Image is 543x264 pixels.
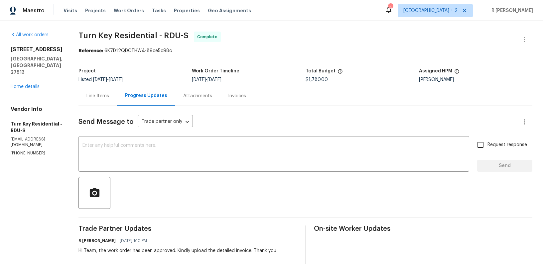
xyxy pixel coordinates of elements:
[11,150,63,156] p: [PHONE_NUMBER]
[125,92,167,99] div: Progress Updates
[314,225,533,232] span: On-site Worker Updates
[11,55,63,75] h5: [GEOGRAPHIC_DATA], [GEOGRAPHIC_DATA] 27513
[78,32,189,40] span: Turn Key Residential - RDU-S
[11,106,63,113] h4: Vendor Info
[93,77,123,82] span: -
[454,69,460,77] span: The hpm assigned to this work order.
[228,93,246,99] div: Invoices
[23,7,45,14] span: Maestro
[419,69,452,73] h5: Assigned HPM
[207,77,221,82] span: [DATE]
[403,7,458,14] span: [GEOGRAPHIC_DATA] + 2
[338,69,343,77] span: The total cost of line items that have been proposed by Opendoor. This sum includes line items th...
[11,121,63,134] h5: Turn Key Residential - RDU-S
[93,77,107,82] span: [DATE]
[78,119,134,125] span: Send Message to
[78,69,96,73] h5: Project
[114,7,144,14] span: Work Orders
[152,8,166,13] span: Tasks
[11,46,63,53] h2: [STREET_ADDRESS]
[197,34,220,40] span: Complete
[208,7,251,14] span: Geo Assignments
[78,247,276,254] div: Hi Team, the work order has been approved. Kindly upload the detailed invoice. Thank you
[109,77,123,82] span: [DATE]
[419,77,532,82] div: [PERSON_NAME]
[78,77,123,82] span: Listed
[192,69,239,73] h5: Work Order Timeline
[11,136,63,148] p: [EMAIL_ADDRESS][DOMAIN_NAME]
[388,4,393,11] div: 164
[138,117,193,128] div: Trade partner only
[306,69,336,73] h5: Total Budget
[11,33,49,37] a: All work orders
[120,237,147,244] span: [DATE] 1:10 PM
[487,141,527,148] span: Request response
[86,93,109,99] div: Line Items
[78,237,116,244] h6: R [PERSON_NAME]
[192,77,206,82] span: [DATE]
[489,7,533,14] span: R [PERSON_NAME]
[174,7,200,14] span: Properties
[11,84,40,89] a: Home details
[64,7,77,14] span: Visits
[78,48,103,53] b: Reference:
[78,47,532,54] div: 6K7D12QDCTHW4-89ce5c98c
[78,225,297,232] span: Trade Partner Updates
[306,77,328,82] span: $1,780.00
[192,77,221,82] span: -
[183,93,212,99] div: Attachments
[85,7,106,14] span: Projects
